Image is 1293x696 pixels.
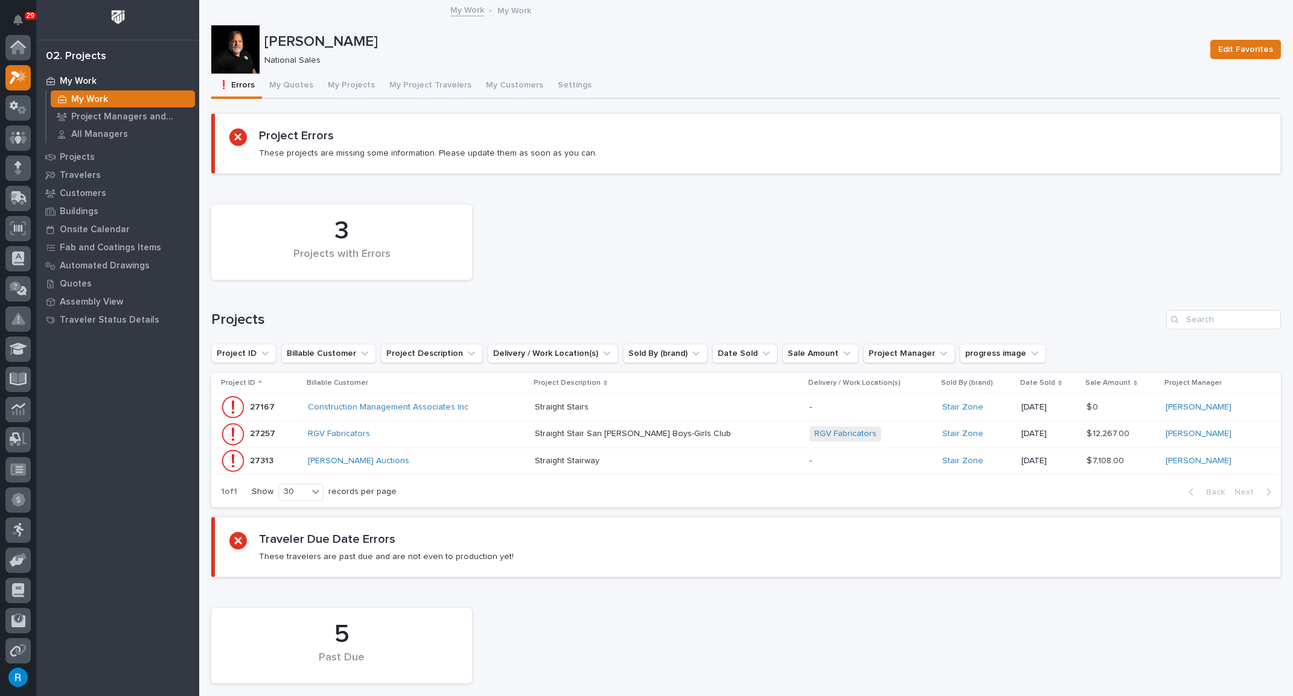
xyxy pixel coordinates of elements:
p: Travelers [60,170,101,181]
a: Buildings [36,202,199,220]
span: Next [1234,487,1261,498]
a: Project Managers and Engineers [46,108,199,125]
button: My Projects [321,74,382,99]
p: $ 7,108.00 [1087,454,1126,466]
p: Automated Drawings [60,261,150,271]
p: My Work [60,76,97,87]
a: Stair Zone [942,402,983,413]
p: records per page [328,487,397,497]
p: National Sales [264,55,1196,66]
a: RGV Fabricators [814,429,876,439]
p: 27257 [250,426,278,439]
button: Notifications [5,7,31,33]
button: My Project Travelers [382,74,479,99]
a: Automated Drawings [36,256,199,274]
a: Customers [36,184,199,202]
p: Onsite Calendar [60,224,130,235]
p: Customers [60,188,106,199]
button: Billable Customer [281,344,376,363]
a: RGV Fabricators [308,429,370,439]
a: Assembly View [36,293,199,311]
a: [PERSON_NAME] Auctions [308,456,409,466]
p: 27167 [250,400,277,413]
p: Straight Stairs [535,400,591,413]
button: My Customers [479,74,551,99]
a: [PERSON_NAME] [1166,429,1231,439]
p: [PERSON_NAME] [264,33,1201,51]
button: Project Description [381,344,483,363]
p: Project Managers and Engineers [71,112,190,122]
a: Stair Zone [942,456,983,466]
div: Past Due [232,651,452,677]
p: 1 of 1 [211,477,247,507]
button: Back [1179,487,1230,498]
h1: Projects [211,311,1161,329]
p: Straight Stairway [535,454,602,466]
button: Project ID [211,344,276,363]
div: 5 [232,619,452,650]
p: - [809,456,933,466]
tr: 2725727257 RGV Fabricators Straight Stair San [PERSON_NAME] Boys-Girls ClubStraight Stair San [PE... [211,420,1281,448]
button: Delivery / Work Location(s) [488,344,618,363]
a: My Work [46,90,199,107]
p: My Work [71,94,108,105]
tr: 2716727167 Construction Management Associates Inc Straight StairsStraight Stairs -Stair Zone [DAT... [211,394,1281,420]
a: [PERSON_NAME] [1166,456,1231,466]
p: 29 [27,11,34,20]
p: $ 0 [1087,400,1100,413]
div: 30 [279,486,308,498]
p: Project Description [534,376,601,390]
button: Sale Amount [782,344,858,363]
p: Assembly View [60,297,123,308]
p: These projects are missing some information. Please update them as soon as you can. [259,148,597,159]
span: Edit Favorites [1218,42,1273,57]
button: Date Sold [712,344,777,363]
a: Travelers [36,166,199,184]
p: [DATE] [1021,456,1077,466]
button: progress image [960,344,1046,363]
a: Stair Zone [942,429,983,439]
a: Quotes [36,274,199,293]
p: Show [252,487,273,497]
h2: Project Errors [259,128,334,143]
img: Workspace Logo [107,6,129,28]
p: Buildings [60,206,98,217]
h2: Traveler Due Date Errors [259,532,395,546]
div: 02. Projects [46,50,106,63]
p: [DATE] [1021,402,1077,413]
button: Settings [551,74,599,99]
button: Edit Favorites [1210,40,1281,59]
div: Notifications29 [15,14,31,34]
button: Project Manager [863,344,955,363]
button: ❗ Errors [211,74,262,99]
a: Traveler Status Details [36,311,199,329]
a: Projects [36,148,199,166]
p: Delivery / Work Location(s) [808,376,901,390]
div: Projects with Errors [232,248,452,273]
a: My Work [450,2,484,16]
button: users-avatar [5,665,31,690]
button: Sold By (brand) [623,344,707,363]
p: Project Manager [1164,376,1222,390]
a: My Work [36,72,199,90]
a: Onsite Calendar [36,220,199,238]
a: All Managers [46,125,199,142]
p: Project ID [221,376,255,390]
p: Traveler Status Details [60,315,159,326]
p: These travelers are past due and are not even to production yet! [259,551,514,562]
p: Billable Customer [307,376,368,390]
p: All Managers [71,129,128,140]
p: Straight Stair San [PERSON_NAME] Boys-Girls Club [535,426,733,439]
p: Projects [60,152,95,163]
p: Sold By (brand) [941,376,993,390]
div: Search [1166,310,1281,329]
tr: 2731327313 [PERSON_NAME] Auctions Straight StairwayStraight Stairway -Stair Zone [DATE]$ 7,108.00... [211,448,1281,474]
span: Back [1199,487,1225,498]
p: $ 12,267.00 [1087,426,1132,439]
div: 3 [232,216,452,246]
p: Sale Amount [1085,376,1131,390]
p: 27313 [250,454,276,466]
a: Construction Management Associates Inc [308,402,468,413]
p: My Work [497,3,531,16]
p: Quotes [60,279,92,289]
